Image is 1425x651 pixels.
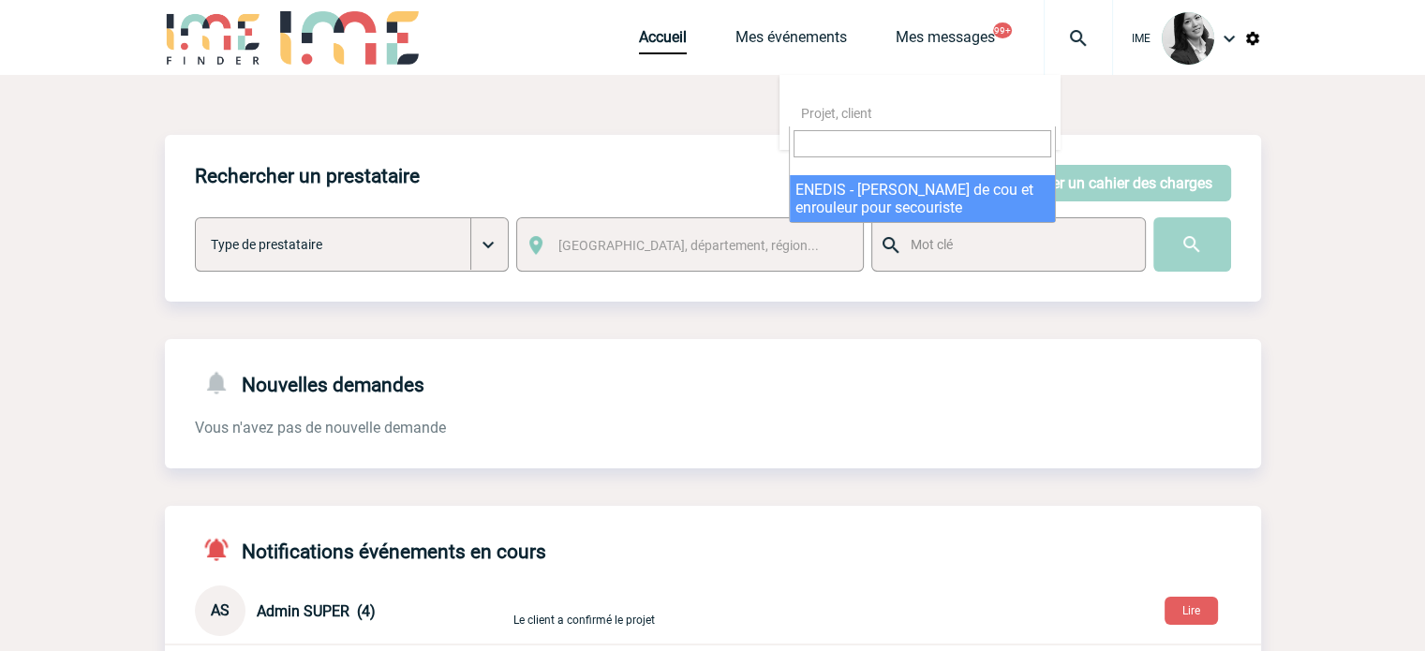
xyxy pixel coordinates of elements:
button: 99+ [993,22,1012,38]
span: Vous n'avez pas de nouvelle demande [195,419,446,436]
div: Conversation privée : Client - Agence [195,585,510,636]
a: Lire [1150,600,1233,618]
h4: Rechercher un prestataire [195,165,420,187]
a: Accueil [639,28,687,54]
p: Le client a confirmé le projet [513,596,954,627]
h4: Notifications événements en cours [195,536,546,563]
span: Projet, client [801,106,872,121]
input: Submit [1153,217,1231,272]
button: Lire [1165,597,1218,625]
img: 101052-0.jpg [1162,12,1214,65]
a: Mes messages [896,28,995,54]
a: AS Admin SUPER (4) Le client a confirmé le projet [195,600,954,618]
span: AS [211,601,230,619]
li: ENEDIS - [PERSON_NAME] de cou et enrouleur pour secouriste [790,175,1055,222]
input: Mot clé [906,232,1128,257]
img: notifications-24-px-g.png [202,369,242,396]
h4: Nouvelles demandes [195,369,424,396]
span: [GEOGRAPHIC_DATA], département, région... [558,238,819,253]
a: Mes événements [735,28,847,54]
img: notifications-active-24-px-r.png [202,536,242,563]
img: IME-Finder [165,11,262,65]
span: IME [1132,32,1150,45]
span: Admin SUPER (4) [257,602,376,620]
